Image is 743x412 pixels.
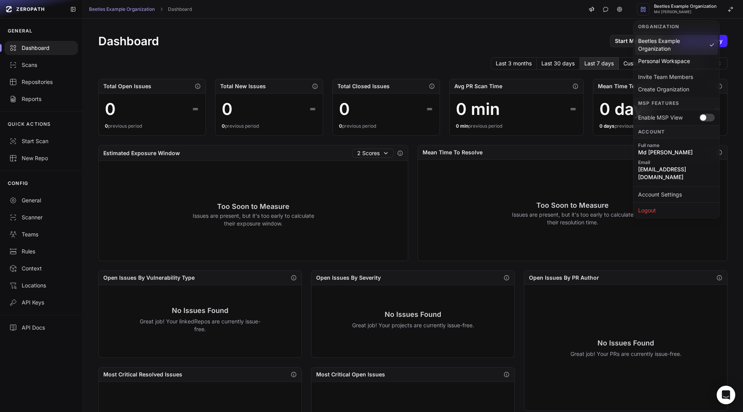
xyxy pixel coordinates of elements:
span: 0 days [599,123,615,129]
h3: Too Soon to Measure [512,200,633,211]
div: Invite Team Members [635,71,718,83]
div: Beetles Example Organization [635,35,718,55]
a: Beetles Example Organization [89,6,155,12]
div: Scans [9,61,73,69]
div: previous period [105,123,199,129]
div: Scanner [9,214,73,221]
p: CONFIG [8,180,28,186]
span: Email [638,159,715,166]
svg: chevron right, [159,7,164,12]
div: New Repo [9,154,73,162]
div: Account [633,125,719,138]
h2: Open Issues By PR Author [529,274,599,282]
h2: Avg PR Scan Time [454,82,502,90]
div: Start Scan [9,137,73,145]
div: previous period [599,123,721,129]
p: Great job! Your projects are currently issue-free. [352,321,474,329]
div: Create Organization [635,83,718,96]
a: ZEROPATH [3,3,64,15]
span: ZEROPATH [16,6,45,12]
div: previous period [339,123,433,129]
div: 0 days [599,100,652,118]
span: Beetles Example Organization [654,4,717,9]
button: Last 3 months [491,57,537,70]
h2: Open Issues By Vulnerability Type [103,274,195,282]
div: 0 [105,100,116,118]
h2: Mean Time To Resolve [423,149,483,156]
div: Organization [633,21,719,33]
a: Start Manual Scan [610,35,669,47]
button: 2 Scores [352,149,394,158]
p: Issues are present, but it's too early to calculate their exposure window. [192,212,314,227]
div: API Keys [9,299,73,306]
div: Repositories [9,78,73,86]
span: [EMAIL_ADDRESS][DOMAIN_NAME] [638,166,715,181]
div: previous period [456,123,577,129]
div: 0 [339,100,350,118]
p: QUICK ACTIONS [8,121,51,127]
span: 0 [222,123,225,129]
div: Rules [9,248,73,255]
h3: No Issues Found [570,338,681,349]
div: Locations [9,282,73,289]
div: Context [9,265,73,272]
div: API Docs [9,324,73,332]
div: previous period [222,123,316,129]
p: Great job! Your PRs are currently issue-free. [570,350,681,358]
div: Teams [9,231,73,238]
h2: Total Closed Issues [337,82,390,90]
h1: Dashboard [98,34,159,48]
h2: Open Issues By Severity [316,274,381,282]
h3: Too Soon to Measure [192,201,314,212]
h3: No Issues Found [139,305,261,316]
p: Great job! Your linkedRepos are currently issue-free. [139,318,261,333]
p: GENERAL [8,28,33,34]
h2: Total New Issues [220,82,266,90]
nav: breadcrumb [89,6,192,12]
h2: Total Open Issues [103,82,151,90]
h2: Estimated Exposure Window [103,149,180,157]
h2: Most Critical Open Issues [316,371,385,378]
span: Md [PERSON_NAME] [654,10,717,14]
h2: Mean Time To Resolve [598,82,658,90]
button: Custom Range [619,57,666,70]
span: 0 [339,123,342,129]
a: Account Settings [635,188,718,201]
button: Last 30 days [537,57,580,70]
div: Personal Workspace [635,55,718,67]
a: Dashboard [168,6,192,12]
span: Md [PERSON_NAME] [638,149,715,156]
div: MSP Features [633,97,719,110]
div: 0 min [456,100,500,118]
div: 0 [222,100,233,118]
div: Dashboard [9,44,73,52]
button: Last 7 days [580,57,619,70]
h3: No Issues Found [352,309,474,320]
div: Reports [9,95,73,103]
span: Enable MSP View [638,114,683,121]
span: Full name [638,142,715,149]
span: 0 min [456,123,468,129]
span: 0 [105,123,108,129]
div: General [9,197,73,204]
h2: Most Critical Resolved Issues [103,371,182,378]
div: Beetles Example Organization Md [PERSON_NAME] [633,20,720,219]
p: Issues are present, but it's too early to calculate their resolution time. [512,211,633,226]
div: Open Intercom Messenger [717,386,735,404]
div: Logout [635,204,718,217]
